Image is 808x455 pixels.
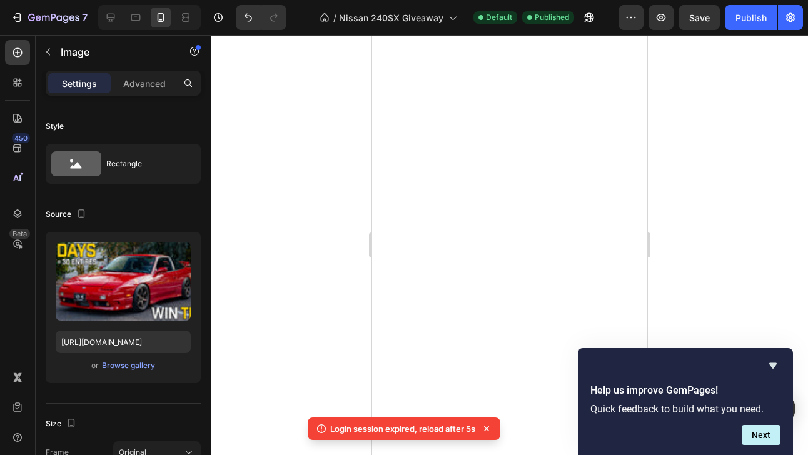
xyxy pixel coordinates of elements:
[56,242,191,321] img: preview-image
[102,360,155,371] div: Browse gallery
[61,44,167,59] p: Image
[236,5,286,30] div: Undo/Redo
[62,77,97,90] p: Settings
[590,403,780,415] p: Quick feedback to build what you need.
[486,12,512,23] span: Default
[535,12,569,23] span: Published
[333,11,336,24] span: /
[91,358,99,373] span: or
[46,206,89,223] div: Source
[56,331,191,353] input: https://example.com/image.jpg
[106,149,183,178] div: Rectangle
[725,5,777,30] button: Publish
[735,11,767,24] div: Publish
[590,383,780,398] h2: Help us improve GemPages!
[82,10,88,25] p: 7
[46,416,79,432] div: Size
[101,359,156,372] button: Browse gallery
[689,12,710,23] span: Save
[5,5,93,30] button: 7
[339,11,443,24] span: Nissan 240SX Giveaway
[742,425,780,445] button: Next question
[765,358,780,373] button: Hide survey
[330,422,475,435] p: Login session expired, reload after 5s
[12,133,30,143] div: 450
[46,121,64,132] div: Style
[123,77,166,90] p: Advanced
[9,229,30,239] div: Beta
[679,5,720,30] button: Save
[372,35,647,455] iframe: To enrich screen reader interactions, please activate Accessibility in Grammarly extension settings
[590,358,780,445] div: Help us improve GemPages!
